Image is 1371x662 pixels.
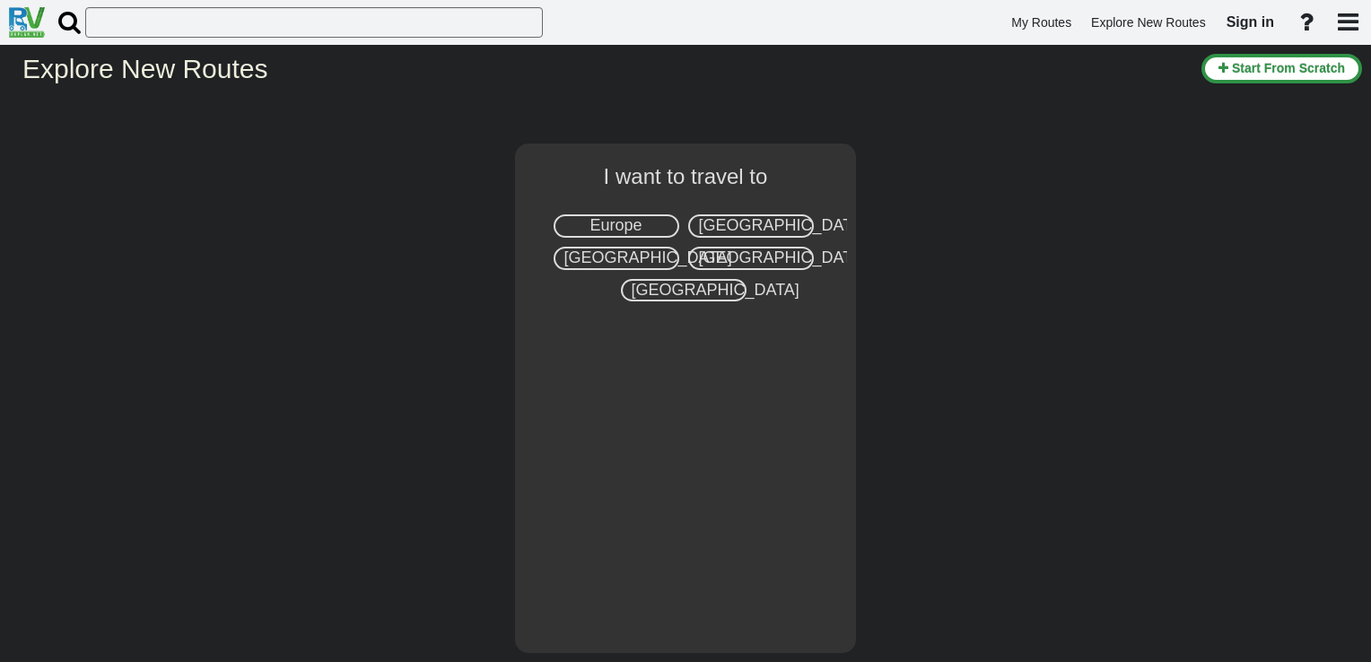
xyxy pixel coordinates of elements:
[1232,61,1345,75] span: Start From Scratch
[1003,5,1079,40] a: My Routes
[699,216,867,234] span: [GEOGRAPHIC_DATA]
[1201,54,1362,83] button: Start From Scratch
[1227,14,1274,30] span: Sign in
[9,7,45,38] img: RvPlanetLogo.png
[1083,5,1214,40] a: Explore New Routes
[621,279,747,302] div: [GEOGRAPHIC_DATA]
[1218,4,1282,41] a: Sign in
[554,214,679,238] div: Europe
[1011,15,1071,30] span: My Routes
[22,54,1188,83] h2: Explore New Routes
[699,248,867,266] span: [GEOGRAPHIC_DATA]
[688,247,814,270] div: [GEOGRAPHIC_DATA]
[604,164,768,188] span: I want to travel to
[589,216,642,234] span: Europe
[564,248,732,266] span: [GEOGRAPHIC_DATA]
[1091,15,1206,30] span: Explore New Routes
[632,281,799,299] span: [GEOGRAPHIC_DATA]
[688,214,814,238] div: [GEOGRAPHIC_DATA]
[554,247,679,270] div: [GEOGRAPHIC_DATA]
